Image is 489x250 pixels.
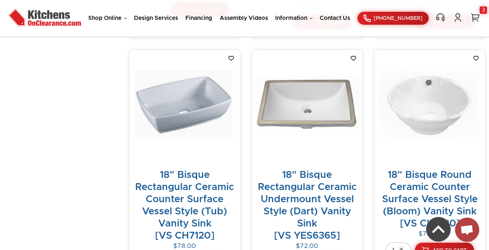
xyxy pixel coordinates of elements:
[258,170,357,241] a: 18" Bisque Rectangular Ceramic Undermount Vessel Style (Dart) Vanity Sink[VS YES6365]
[374,50,485,161] img: CH4120_1.1.jpg
[419,231,441,237] strong: $78.00
[130,50,240,161] img: CH7120.jpg
[382,170,478,229] a: 18" Bisque Round Ceramic Counter Surface Vessel Style (Bloom) Vanity Sink[VS CH4120]
[426,217,451,241] img: Back to top
[220,15,268,21] a: Assembly Videos
[173,243,196,249] strong: $78.00
[252,50,363,161] img: YES6365%20_1.1.jpg
[88,15,127,21] a: Shop Online
[134,15,178,21] a: Design Services
[374,16,423,21] span: [PHONE_NUMBER]
[135,170,234,241] a: 18" Bisque Rectangular Ceramic Counter Surface Vessel Style (Tub) Vanity Sink[VS CH7120]
[275,15,313,21] a: Information
[470,13,481,22] a: 3
[480,6,487,14] div: 3
[455,218,479,242] a: Open chat
[320,15,350,21] a: Contact Us
[185,15,212,21] a: Financing
[8,6,81,28] img: Kitchens On Clearance
[357,12,429,25] a: [PHONE_NUMBER]
[296,243,318,249] strong: $72.00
